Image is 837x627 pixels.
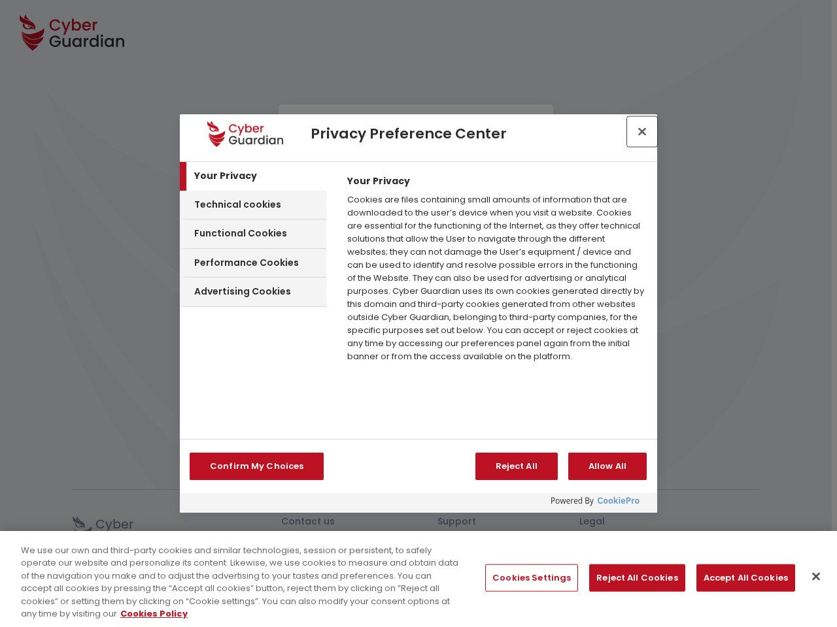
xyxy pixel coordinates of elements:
h3: Technical cookies [194,199,281,212]
div: Cookie Categories [180,162,326,438]
p: Cookies are files containing small amounts of information that are downloaded to the user’s devic... [341,193,653,363]
button: Allow All [568,453,647,480]
button: Accept All Cookies [696,564,795,592]
div: Company Logo [186,121,304,147]
button: Reject All Cookies [589,564,685,592]
h2: Privacy Preference Center [311,125,631,142]
button: Close [802,562,830,591]
a: Powered by OneTrust Opens in a new Tab [551,496,651,513]
h3: Advertising Cookies [194,285,291,298]
button: Confirm My Choices [190,453,324,480]
h3: Functional Cookies [194,227,287,240]
button: Cookies Settings, Opens the preference center dialog [485,564,578,592]
h3: Performance Cookies [194,257,299,270]
h3: Your Privacy [194,170,257,183]
div: Preference center [180,114,657,513]
div: We use our own and third-party cookies and similar technologies, session or persistent, to safely... [21,544,460,620]
button: Reject All [475,453,558,480]
img: Company Logo [207,121,282,147]
div: Privacy Preference Center [180,114,657,513]
img: Powered by OneTrust Opens in a new Tab [551,496,640,507]
a: More information about your privacy, opens in a new tab [120,607,188,620]
button: Close preference center [628,117,657,146]
h4: Your Privacy [341,175,417,187]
